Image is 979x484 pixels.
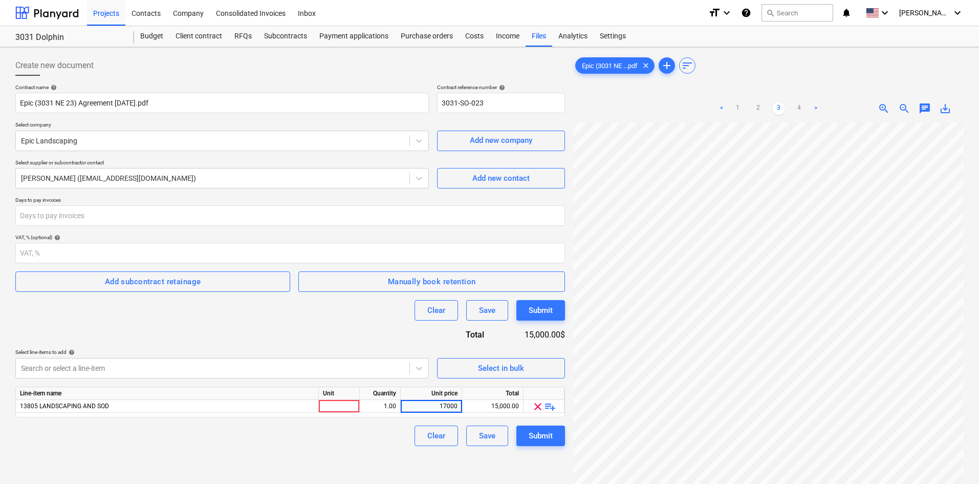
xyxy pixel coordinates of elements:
div: Clear [427,304,445,317]
div: Unit [319,387,360,400]
a: Payment applications [313,26,395,47]
a: Next page [810,102,822,115]
button: Add new contact [437,168,565,188]
p: Select company [15,121,429,130]
a: Files [526,26,552,47]
a: Page 4 [793,102,806,115]
div: Epic (3031 NE ...pdf [575,57,655,74]
input: Days to pay invoices [15,205,565,226]
button: Save [466,426,508,446]
div: Submit [529,429,553,443]
span: chat [919,102,931,115]
div: Save [479,304,495,317]
span: help [497,85,505,91]
div: Total [462,387,524,400]
div: 15,000.00 [466,400,519,413]
a: Subcontracts [258,26,313,47]
a: Costs [459,26,490,47]
div: Submit [529,304,553,317]
span: zoom_in [878,102,890,115]
input: Document name [15,93,429,113]
span: clear [640,59,652,72]
button: Submit [516,300,565,321]
div: Contract name [15,84,429,91]
span: save_alt [939,102,951,115]
a: RFQs [228,26,258,47]
div: Clear [427,429,445,443]
a: Budget [134,26,169,47]
a: Previous page [715,102,728,115]
div: 1.00 [364,400,396,413]
a: Page 3 is your current page [773,102,785,115]
div: 15,000.00$ [501,329,565,341]
div: Select in bulk [478,362,524,375]
span: 13805 LANDSCAPING AND SOD [20,403,109,410]
div: Quantity [360,387,401,400]
button: Manually book retention [298,271,565,292]
span: Epic (3031 NE ...pdf [576,62,644,70]
div: Add new company [470,134,532,147]
button: Add new company [437,131,565,151]
a: Income [490,26,526,47]
span: help [67,349,75,355]
div: Select line-items to add [15,349,429,355]
span: Create new document [15,59,94,72]
p: Select supplier or subcontractor contact [15,159,429,168]
a: Settings [594,26,632,47]
div: Contract reference number [437,84,565,91]
span: clear [532,401,544,413]
div: Line-item name [16,387,319,400]
button: Select in bulk [437,358,565,378]
span: zoom_out [898,102,910,115]
span: help [49,85,57,91]
button: Save [466,300,508,321]
div: Unit price [401,387,462,400]
a: Page 2 [752,102,765,115]
div: Save [479,429,495,443]
div: 3031 Dolphin [15,32,122,43]
button: Clear [415,300,458,321]
span: sort [681,59,693,72]
div: Add new contact [472,172,530,185]
p: Days to pay invoices [15,197,565,205]
input: VAT, % [15,243,565,263]
span: playlist_add [544,401,556,413]
span: help [52,235,60,241]
a: Client contract [169,26,228,47]
button: Submit [516,426,565,446]
span: add [661,59,673,72]
a: Purchase orders [395,26,459,47]
div: Manually book retention [388,275,476,288]
div: Total [432,329,501,341]
button: Clear [415,426,458,446]
a: Page 1 [732,102,744,115]
a: Analytics [552,26,594,47]
div: VAT, % (optional) [15,234,565,241]
button: Add subcontract retainage [15,271,290,292]
div: Add subcontract retainage [105,275,201,288]
input: Reference number [437,93,565,113]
